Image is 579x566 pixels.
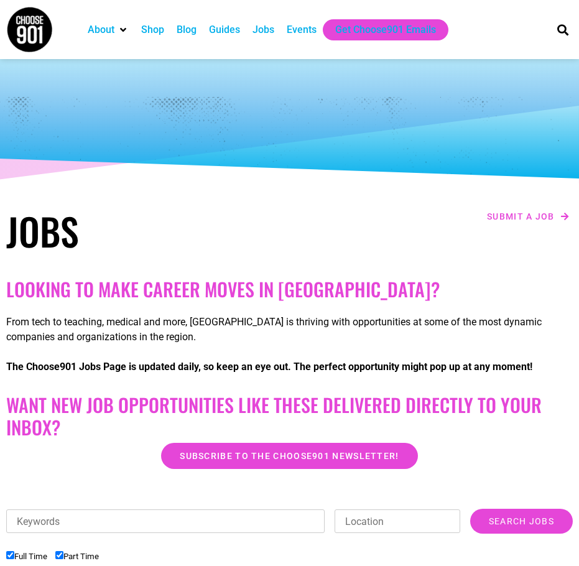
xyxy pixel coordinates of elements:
label: Part Time [55,552,99,561]
input: Keywords [6,509,325,533]
input: Part Time [55,551,63,559]
span: Subscribe to the Choose901 newsletter! [180,452,399,460]
h2: Looking to make career moves in [GEOGRAPHIC_DATA]? [6,278,573,300]
div: About [81,19,135,40]
h1: Jobs [6,208,284,253]
input: Full Time [6,551,14,559]
p: From tech to teaching, medical and more, [GEOGRAPHIC_DATA] is thriving with opportunities at some... [6,315,573,345]
label: Full Time [6,552,47,561]
h2: Want New Job Opportunities like these Delivered Directly to your Inbox? [6,394,573,438]
nav: Main nav [81,19,540,40]
a: Events [287,22,317,37]
a: Subscribe to the Choose901 newsletter! [161,443,417,469]
a: Get Choose901 Emails [335,22,436,37]
input: Location [335,509,460,533]
a: Guides [209,22,240,37]
a: About [88,22,114,37]
span: Submit a job [487,212,555,221]
a: Shop [141,22,164,37]
a: Submit a job [483,208,573,225]
a: Jobs [252,22,274,37]
input: Search Jobs [470,509,573,534]
a: Blog [177,22,197,37]
div: Search [552,19,573,40]
strong: The Choose901 Jobs Page is updated daily, so keep an eye out. The perfect opportunity might pop u... [6,361,532,373]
